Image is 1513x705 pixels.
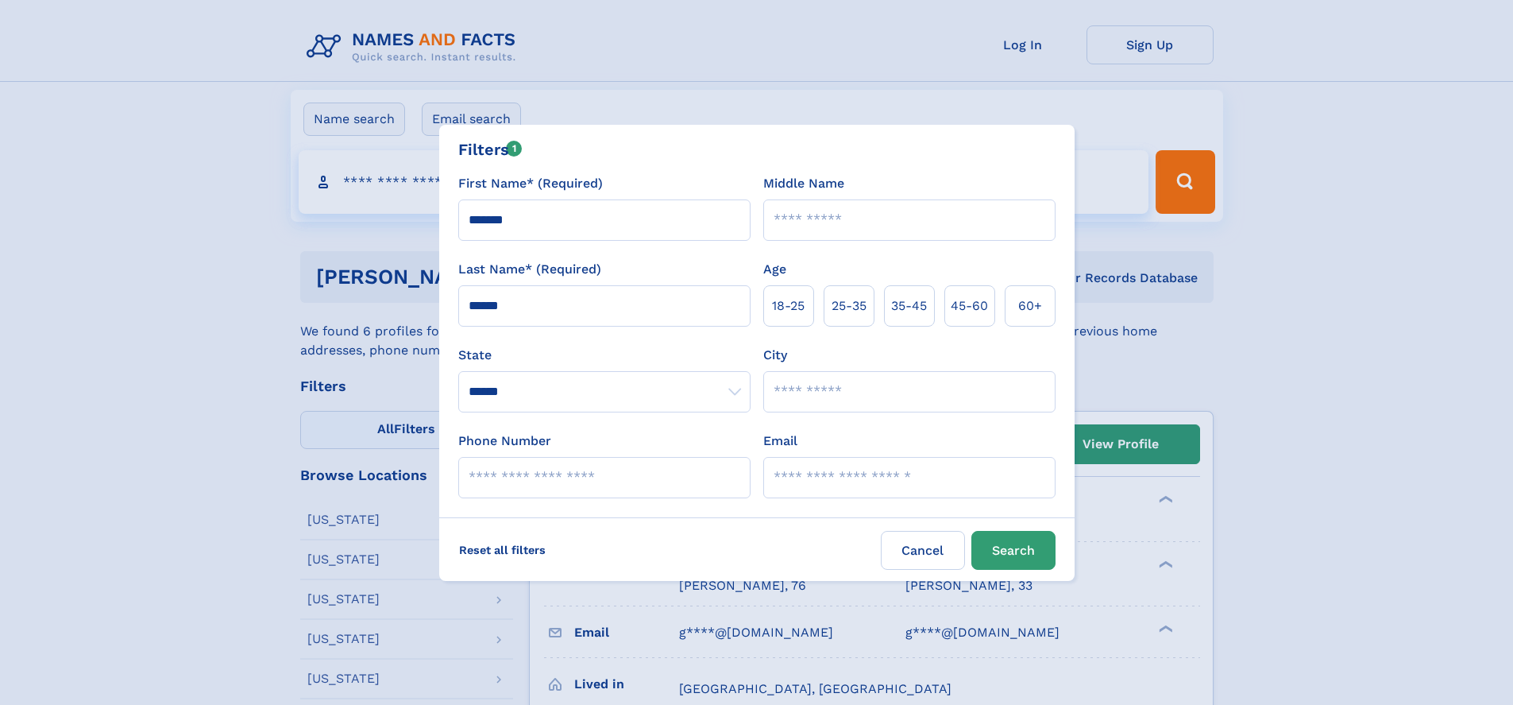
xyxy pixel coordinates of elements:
span: 18‑25 [772,296,805,316]
label: Phone Number [458,432,551,451]
label: Reset all filters [449,531,556,569]
label: Email [763,432,797,451]
label: Last Name* (Required) [458,260,601,279]
span: 25‑35 [832,296,867,316]
label: First Name* (Required) [458,174,603,193]
label: State [458,346,751,365]
div: Filters [458,138,523,161]
label: Age [763,260,786,279]
label: City [763,346,787,365]
label: Cancel [881,531,965,570]
span: 45‑60 [951,296,988,316]
span: 35‑45 [891,296,927,316]
button: Search [971,531,1056,570]
span: 60+ [1018,296,1042,316]
label: Middle Name [763,174,844,193]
